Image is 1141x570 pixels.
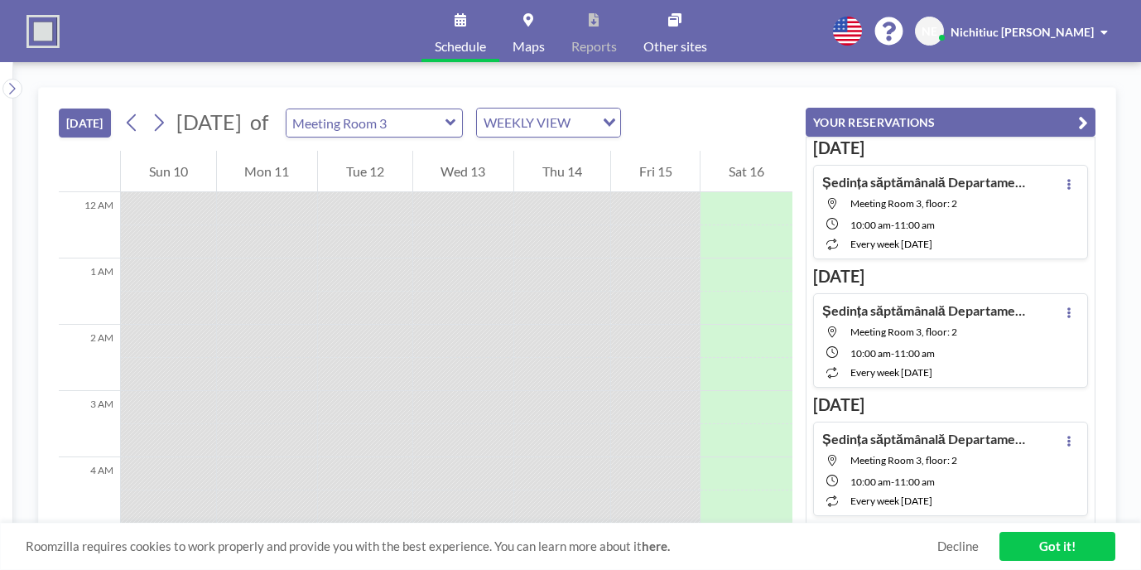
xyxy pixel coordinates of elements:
span: 10:00 AM [850,476,891,488]
img: organization-logo [26,15,60,48]
span: 10:00 AM [850,347,891,360]
span: - [891,219,894,231]
span: Other sites [643,40,707,53]
div: 2 AM [59,325,120,391]
div: Sun 10 [121,151,216,192]
span: Nichitiuc [PERSON_NAME] [951,25,1094,39]
span: Schedule [435,40,486,53]
span: Meeting Room 3, floor: 2 [850,454,957,466]
h4: Ședința săptămânală Departament Controlul Calității [822,174,1029,191]
span: Maps [513,40,545,53]
span: 11:00 AM [894,219,935,231]
span: 11:00 AM [894,347,935,360]
a: Got it! [999,532,1115,561]
span: Roomzilla requires cookies to work properly and provide you with the best experience. You can lea... [26,539,937,554]
div: Wed 13 [413,151,514,192]
span: 11:00 AM [894,476,935,488]
a: here. [642,539,670,553]
span: [DATE] [176,109,242,134]
div: Tue 12 [318,151,412,192]
h3: [DATE] [813,394,1088,415]
h4: Ședința săptămânală Departament Controlul Calității [822,302,1029,319]
input: Meeting Room 3 [286,109,445,137]
span: every week [DATE] [850,238,932,250]
h3: [DATE] [813,266,1088,287]
span: NE [922,24,937,39]
h4: Ședința săptămânală Departament Controlul Calității [822,431,1029,447]
div: Thu 14 [514,151,610,192]
div: Sat 16 [700,151,792,192]
div: Fri 15 [611,151,700,192]
span: every week [DATE] [850,366,932,379]
span: - [891,347,894,360]
span: 10:00 AM [850,219,891,231]
div: 12 AM [59,192,120,258]
input: Search for option [575,112,593,133]
div: Search for option [477,109,620,137]
button: [DATE] [59,109,111,138]
span: of [250,109,268,135]
h3: [DATE] [813,138,1088,158]
span: Reports [571,40,617,53]
div: Mon 11 [217,151,318,192]
span: Meeting Room 3, floor: 2 [850,197,957,210]
span: - [891,476,894,488]
span: WEEKLY VIEW [480,112,574,133]
button: YOUR RESERVATIONS [806,108,1095,137]
span: Meeting Room 3, floor: 2 [850,326,957,338]
a: Decline [937,539,979,554]
span: every week [DATE] [850,495,932,507]
div: 3 AM [59,391,120,457]
div: 1 AM [59,258,120,325]
div: 4 AM [59,457,120,524]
